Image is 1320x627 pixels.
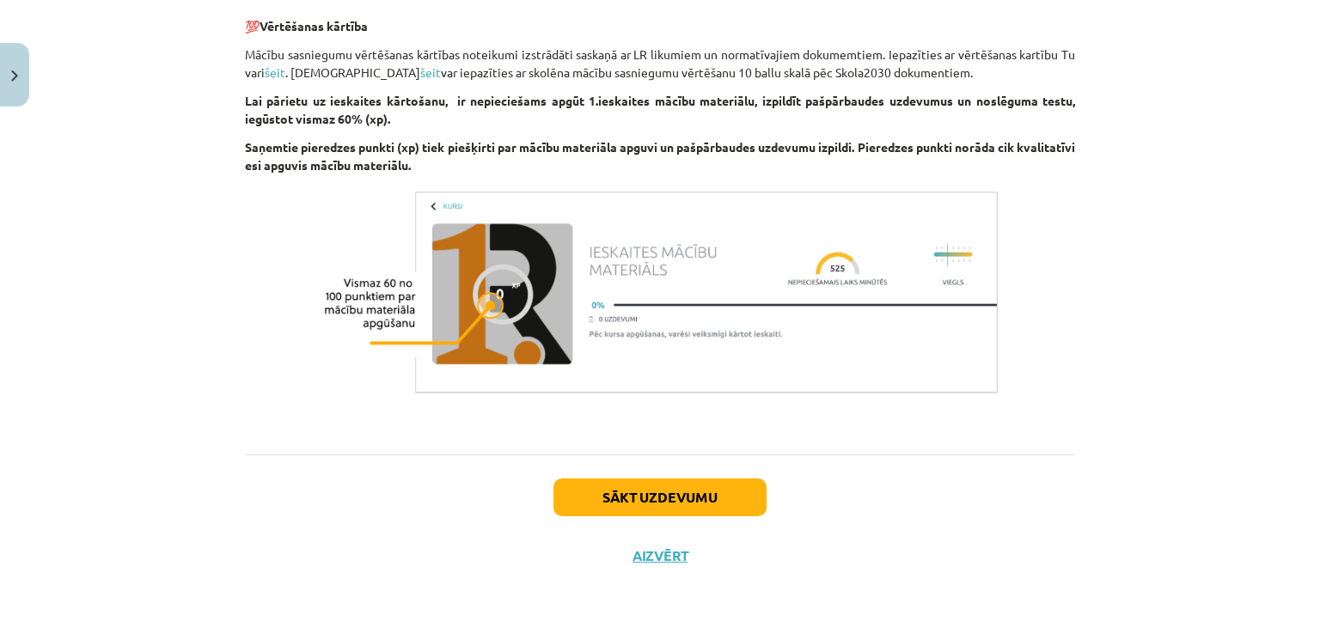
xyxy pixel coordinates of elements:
[245,93,1075,126] strong: Lai pārietu uz ieskaites kārtošanu, ir nepieciešams apgūt 1.ieskaites mācību materiālu, izpildīt ...
[627,547,693,564] button: Aizvērt
[265,64,285,80] a: šeit
[245,139,1075,173] strong: Saņemtie pieredzes punkti (xp) tiek piešķirti par mācību materiāla apguvi un pašpārbaudes uzdevum...
[11,70,18,82] img: icon-close-lesson-0947bae3869378f0d4975bcd49f059093ad1ed9edebbc8119c70593378902aed.svg
[245,17,1075,35] p: 💯
[260,18,368,33] strong: Vērtēšanas kārtība
[420,64,441,80] a: šeit
[245,46,1075,82] p: Mācību sasniegumu vērtēšanas kārtības noteikumi izstrādāti saskaņā ar LR likumiem un normatīvajie...
[553,478,767,516] button: Sākt uzdevumu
